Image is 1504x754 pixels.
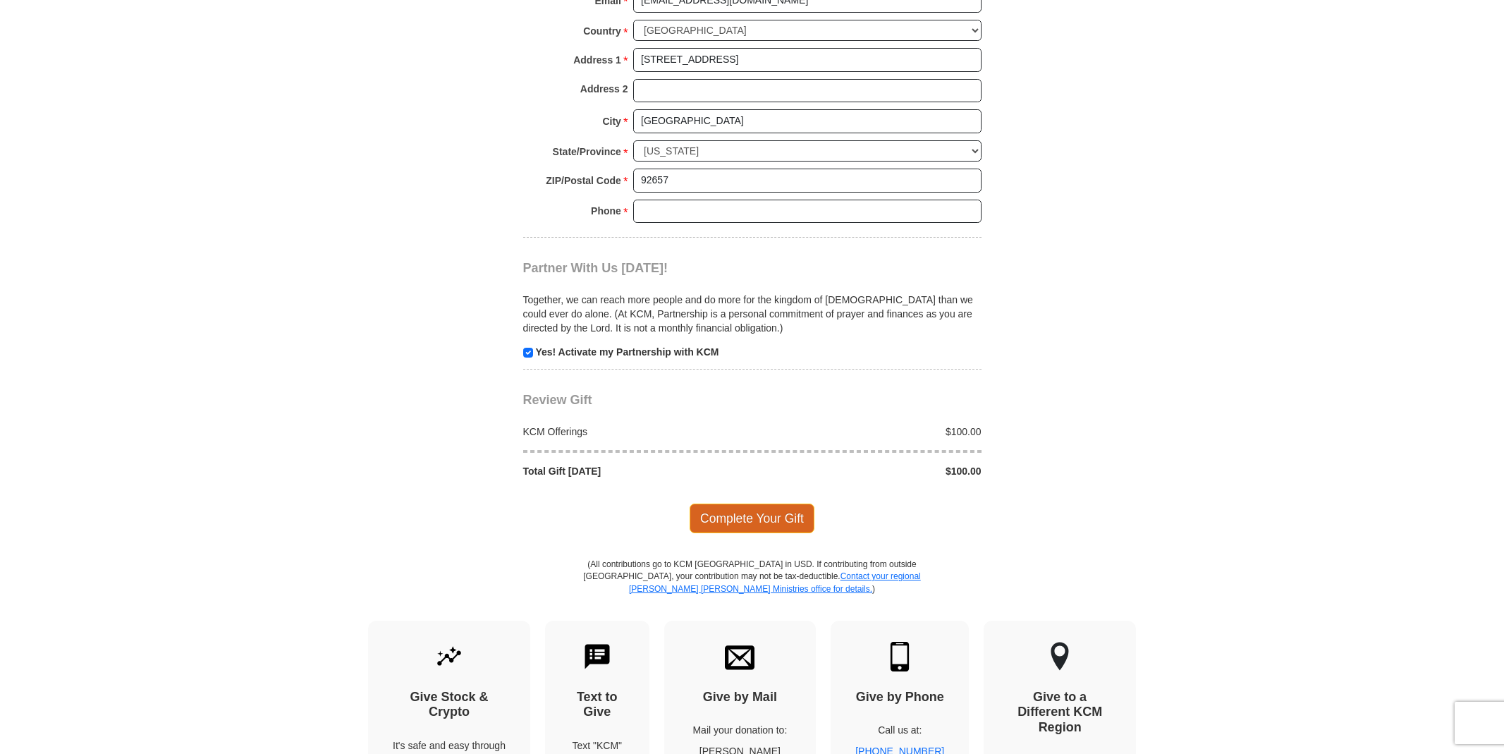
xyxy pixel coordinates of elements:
div: $100.00 [752,464,989,478]
strong: Phone [591,201,621,221]
div: Total Gift [DATE] [515,464,752,478]
h4: Give by Mail [689,690,792,705]
img: text-to-give.svg [582,642,612,671]
div: $100.00 [752,425,989,439]
strong: Address 1 [573,50,621,70]
p: Mail your donation to: [689,723,792,737]
h4: Give to a Different KCM Region [1008,690,1111,736]
img: give-by-stock.svg [434,642,464,671]
strong: ZIP/Postal Code [546,171,621,190]
strong: City [602,111,620,131]
span: Review Gift [523,393,592,407]
a: Contact your regional [PERSON_NAME] [PERSON_NAME] Ministries office for details. [629,571,921,593]
h4: Give Stock & Crypto [393,690,506,720]
span: Partner With Us [DATE]! [523,261,668,275]
h4: Text to Give [570,690,625,720]
img: other-region [1050,642,1070,671]
img: envelope.svg [725,642,754,671]
strong: Yes! Activate my Partnership with KCM [535,346,719,358]
img: mobile.svg [885,642,915,671]
p: Together, we can reach more people and do more for the kingdom of [DEMOGRAPHIC_DATA] than we coul... [523,293,982,335]
strong: Address 2 [580,79,628,99]
span: Complete Your Gift [690,504,814,533]
strong: State/Province [553,142,621,162]
p: (All contributions go to KCM [GEOGRAPHIC_DATA] in USD. If contributing from outside [GEOGRAPHIC_D... [583,559,922,620]
div: KCM Offerings [515,425,752,439]
p: Call us at: [855,723,944,737]
h4: Give by Phone [855,690,944,705]
strong: Country [583,21,621,41]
